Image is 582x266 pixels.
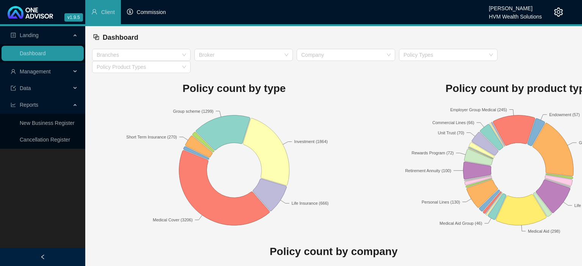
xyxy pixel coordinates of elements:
[93,34,100,40] span: block
[11,69,16,74] span: user
[20,85,31,91] span: Data
[91,9,97,15] span: user
[528,229,560,233] text: Medical Aid (298)
[103,34,138,41] span: Dashboard
[92,243,575,260] h1: Policy count by company
[20,137,70,143] a: Cancellation Register
[489,10,542,19] div: HVM Wealth Solutions
[173,109,214,113] text: Group scheme (1299)
[438,130,465,135] text: Unit Trust (70)
[291,201,329,205] text: Life Insurance (666)
[64,13,83,22] span: v1.9.5
[489,2,542,10] div: [PERSON_NAME]
[432,120,474,124] text: Commercial Lines (66)
[11,102,16,107] span: line-chart
[411,151,454,155] text: Rewards Program (72)
[153,218,192,222] text: Medical Cover (3206)
[554,8,563,17] span: setting
[92,80,376,97] h1: Policy count by type
[126,134,177,139] text: Short Term Insurance (270)
[450,107,507,112] text: Employer Group Medical (245)
[40,254,45,260] span: left
[405,168,451,173] text: Retirement Annuity (100)
[20,68,51,75] span: Management
[549,112,580,117] text: Endowment (57)
[440,221,482,226] text: Medical Aid Group (46)
[11,86,16,91] span: import
[11,33,16,38] span: profile
[101,9,115,15] span: Client
[20,102,38,108] span: Reports
[20,32,39,38] span: Landing
[422,199,460,204] text: Personal Lines (130)
[127,9,133,15] span: dollar
[20,50,46,56] a: Dashboard
[8,6,53,19] img: 2df55531c6924b55f21c4cf5d4484680-logo-light.svg
[137,9,166,15] span: Commission
[20,120,75,126] a: New Business Register
[294,139,328,144] text: Investment (1864)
